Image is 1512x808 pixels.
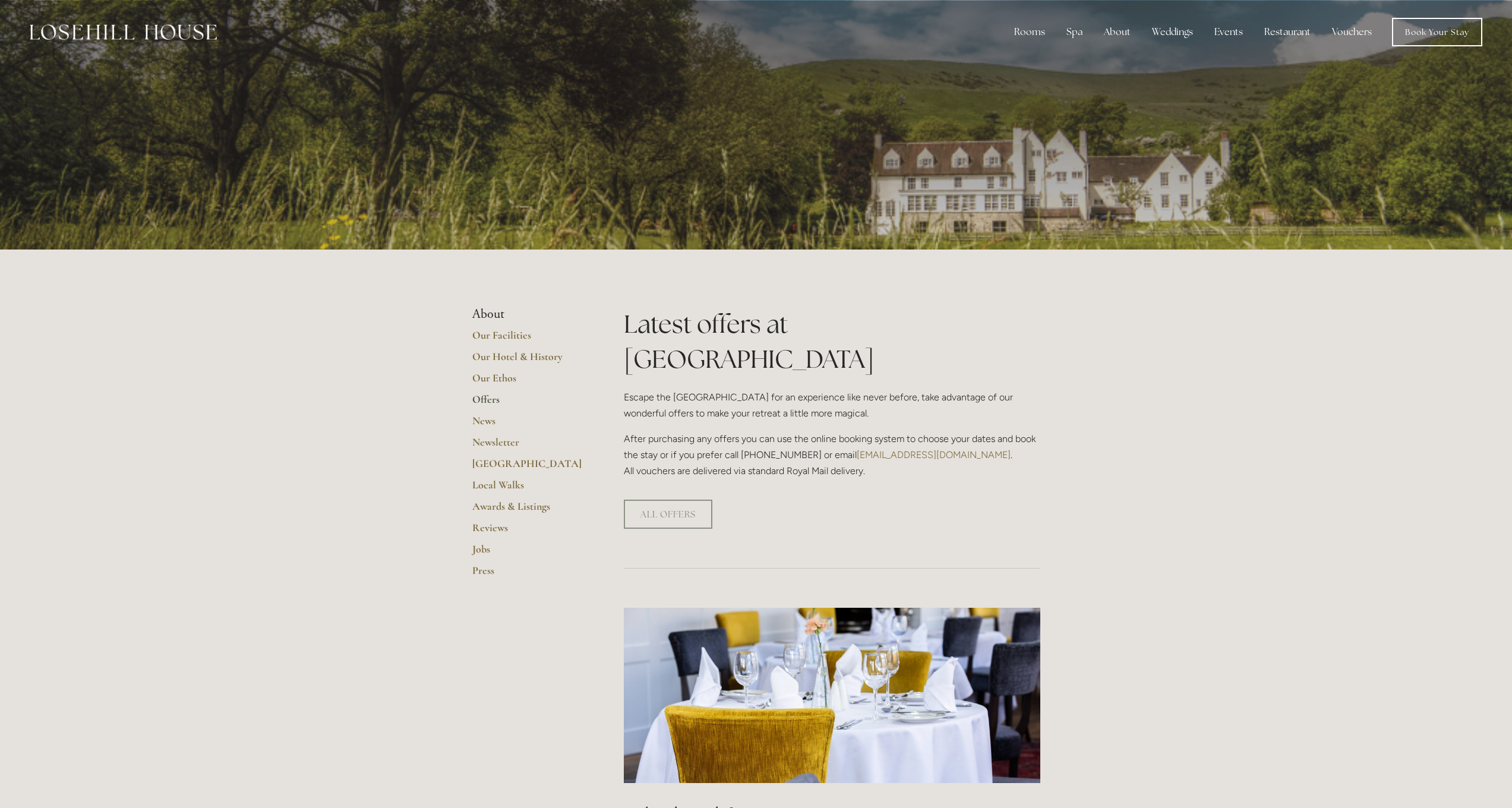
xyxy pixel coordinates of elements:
p: After purchasing any offers you can use the online booking system to choose your dates and book t... [624,431,1040,479]
div: Events [1205,20,1252,44]
div: Restaurant [1255,20,1320,44]
h1: Latest offers at [GEOGRAPHIC_DATA] [624,307,1040,377]
a: Our Hotel & History [472,350,586,371]
a: Our Ethos [472,371,586,393]
img: Losehill House [30,24,217,40]
div: Weddings [1142,20,1202,44]
a: News [472,414,586,435]
a: Jobs [472,542,586,564]
a: Reviews [472,521,586,542]
p: Escape the [GEOGRAPHIC_DATA] for an experience like never before, take advantage of our wonderful... [624,389,1040,421]
div: Rooms [1005,20,1055,44]
a: Local Walks [472,478,586,500]
a: Press [472,564,586,585]
img: 190325_losehillhousehotel_015.jpg [624,608,1040,784]
div: Spa [1057,20,1092,44]
a: ALL OFFERS [624,500,712,529]
a: Offers [472,393,586,414]
li: About [472,307,586,322]
a: Our Facilities [472,329,586,350]
a: Vouchers [1322,20,1381,44]
a: [GEOGRAPHIC_DATA] [472,457,586,478]
div: About [1094,20,1140,44]
a: Awards & Listings [472,500,586,521]
a: Book Your Stay [1392,18,1482,46]
a: [EMAIL_ADDRESS][DOMAIN_NAME] [857,449,1011,460]
a: Newsletter [472,435,586,457]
